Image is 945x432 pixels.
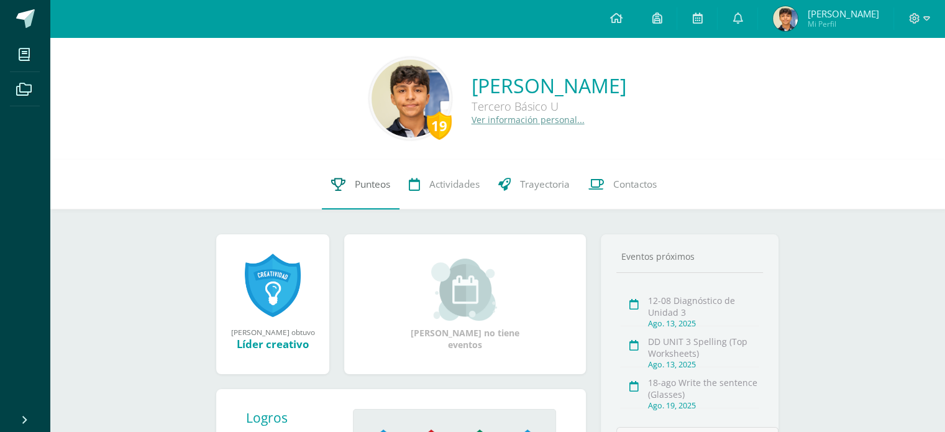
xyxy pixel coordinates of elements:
span: Punteos [355,178,390,191]
a: [PERSON_NAME] [472,72,626,99]
div: Líder creativo [229,337,317,351]
div: 19 [427,111,452,140]
a: Punteos [322,160,399,209]
span: Actividades [429,178,480,191]
div: Eventos próximos [616,250,763,262]
img: b14a70c19dbffc59b4fecd6f8487f525.png [372,60,449,137]
img: 0e6c51aebb6d4d2a5558b620d4561360.png [773,6,798,31]
a: Contactos [579,160,666,209]
div: Ago. 13, 2025 [648,318,759,329]
a: Ver información personal... [472,114,585,126]
div: 18-ago Write the sentence (Glasses) [648,377,759,400]
div: Tercero Básico U [472,99,626,114]
span: Contactos [613,178,657,191]
span: [PERSON_NAME] [807,7,879,20]
span: Trayectoria [520,178,570,191]
div: [PERSON_NAME] no tiene eventos [403,259,527,351]
a: Actividades [399,160,489,209]
div: [PERSON_NAME] obtuvo [229,327,317,337]
div: Ago. 13, 2025 [648,359,759,370]
a: Trayectoria [489,160,579,209]
img: event_small.png [431,259,499,321]
div: DD UNIT 3 Spelling (Top Worksheets) [648,336,759,359]
span: Mi Perfil [807,19,879,29]
div: Ago. 19, 2025 [648,400,759,411]
div: Logros [246,409,343,426]
div: 12-08 Diagnóstico de Unidad 3 [648,295,759,318]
